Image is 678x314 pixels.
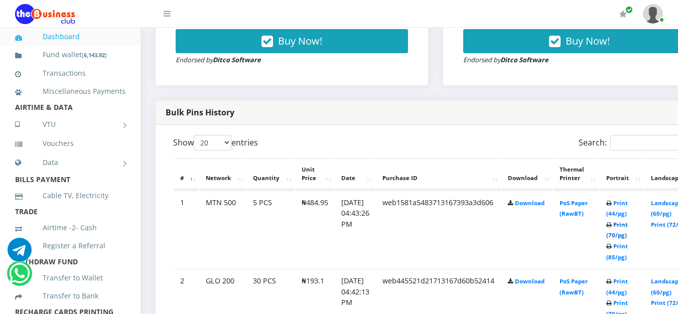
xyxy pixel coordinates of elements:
th: Unit Price: activate to sort column ascending [296,159,334,190]
a: Print (44/pg) [606,277,628,296]
td: 5 PCS [247,191,295,268]
a: Download [515,277,545,285]
span: Renew/Upgrade Subscription [625,6,633,14]
b: 6,143.92 [84,51,105,59]
th: Network: activate to sort column ascending [200,159,246,190]
a: Transfer to Wallet [15,266,125,289]
td: [DATE] 04:43:26 PM [335,191,375,268]
td: MTN 500 [200,191,246,268]
td: web1581a5483713167393a3d606 [376,191,501,268]
th: Download: activate to sort column ascending [502,159,553,190]
a: Fund wallet[6,143.92] [15,43,125,67]
button: Buy Now! [176,29,408,53]
th: Quantity: activate to sort column ascending [247,159,295,190]
label: Show entries [173,135,258,150]
img: Logo [15,4,75,24]
strong: Ditco Software [500,55,549,64]
a: Transfer to Bank [15,284,125,307]
a: Cable TV, Electricity [15,184,125,207]
th: Thermal Printer: activate to sort column ascending [554,159,599,190]
th: Date: activate to sort column ascending [335,159,375,190]
a: Print (85/pg) [606,242,628,261]
small: Endorsed by [463,55,549,64]
td: ₦484.95 [296,191,334,268]
th: #: activate to sort column descending [174,159,199,190]
small: Endorsed by [176,55,261,64]
th: Portrait: activate to sort column ascending [600,159,644,190]
a: Chat for support [8,245,32,262]
a: Chat for support [9,269,30,285]
a: VTU [15,112,125,137]
i: Renew/Upgrade Subscription [619,10,627,18]
a: Miscellaneous Payments [15,80,125,103]
a: Dashboard [15,25,125,48]
small: [ ] [82,51,107,59]
a: PoS Paper (RawBT) [560,199,588,218]
strong: Ditco Software [213,55,261,64]
td: 1 [174,191,199,268]
a: Data [15,150,125,175]
a: Airtime -2- Cash [15,216,125,239]
span: Buy Now! [566,34,610,48]
a: PoS Paper (RawBT) [560,277,588,296]
th: Purchase ID: activate to sort column ascending [376,159,501,190]
a: Print (70/pg) [606,221,628,239]
a: Print (44/pg) [606,199,628,218]
a: Vouchers [15,132,125,155]
select: Showentries [194,135,231,150]
a: Register a Referral [15,234,125,257]
a: Transactions [15,62,125,85]
span: Buy Now! [278,34,322,48]
strong: Bulk Pins History [166,107,234,118]
img: User [643,4,663,24]
a: Download [515,199,545,207]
